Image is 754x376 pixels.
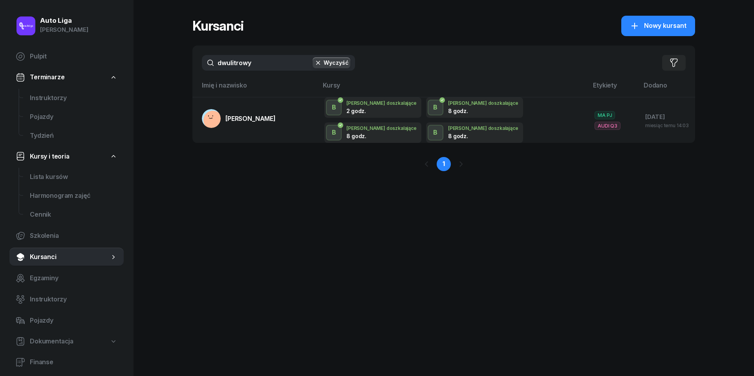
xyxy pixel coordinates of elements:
div: B [430,101,441,114]
div: [PERSON_NAME] [40,25,88,35]
th: Etykiety [588,80,639,97]
div: B [329,101,339,114]
span: MA PJ [595,111,615,119]
a: Instruktorzy [24,89,124,108]
span: Dokumentacja [30,336,73,347]
div: Auto Liga [40,17,88,24]
span: Finanse [30,357,117,367]
div: [PERSON_NAME] doszkalające [346,126,417,131]
button: Nowy kursant [621,16,695,36]
button: B [428,125,443,141]
span: Pojazdy [30,316,117,326]
span: Szkolenia [30,231,117,241]
div: [PERSON_NAME] doszkalające [448,126,518,131]
div: miesiąc temu 14:03 [645,123,689,128]
a: Kursy i teoria [9,148,124,166]
a: Tydzień [24,126,124,145]
span: Pojazdy [30,112,117,122]
button: B [326,100,342,115]
span: Kursanci [30,252,110,262]
div: 8 godz. [346,133,387,139]
div: [DATE] [645,112,689,122]
a: Instruktorzy [9,290,124,309]
a: Kursanci [9,248,124,266]
span: Harmonogram zajęć [30,191,117,201]
a: 1 [437,157,451,171]
a: Cennik [24,205,124,224]
a: Harmonogram zajęć [24,186,124,205]
th: Dodano [639,80,695,97]
span: Instruktorzy [30,294,117,305]
span: Nowy kursant [644,21,686,31]
button: Wyczyść [313,57,350,68]
span: Instruktorzy [30,93,117,103]
span: Lista kursów [30,172,117,182]
input: Szukaj [202,55,355,71]
span: AUDI Q3 [595,122,620,130]
a: Pulpit [9,47,124,66]
span: Cennik [30,210,117,220]
div: 8 godz. [448,133,489,139]
button: B [428,100,443,115]
div: [PERSON_NAME] doszkalające [448,100,518,106]
a: Lista kursów [24,168,124,186]
div: [PERSON_NAME] doszkalające [346,100,417,106]
span: Egzaminy [30,273,117,283]
div: B [329,126,339,139]
a: Pojazdy [24,108,124,126]
div: 8 godz. [448,108,489,114]
button: B [326,125,342,141]
span: Kursy i teoria [30,151,70,162]
div: B [430,126,441,139]
h1: Kursanci [192,19,243,33]
span: [PERSON_NAME] [225,115,276,122]
span: Pulpit [30,51,117,62]
a: Dokumentacja [9,332,124,350]
a: [PERSON_NAME] [202,109,276,128]
span: Tydzień [30,131,117,141]
a: Pojazdy [9,311,124,330]
th: Imię i nazwisko [192,80,318,97]
th: Kursy [318,80,588,97]
a: Szkolenia [9,226,124,245]
a: Egzaminy [9,269,124,288]
div: 2 godz. [346,108,387,114]
a: Finanse [9,353,124,372]
a: Terminarze [9,68,124,86]
span: Terminarze [30,72,64,82]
